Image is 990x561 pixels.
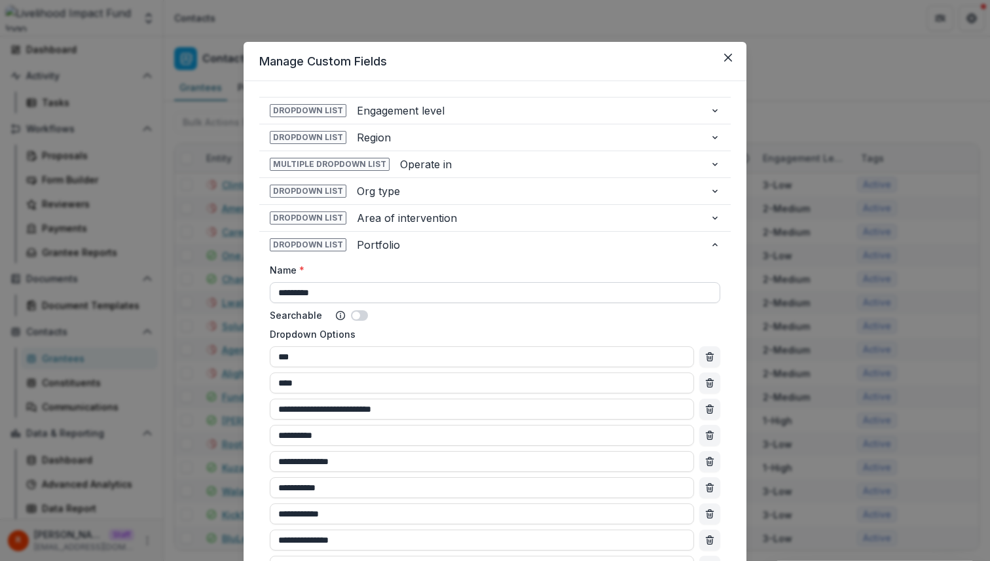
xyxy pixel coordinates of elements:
span: Area of intervention [357,210,699,226]
button: Remove option [699,477,720,498]
span: Dropdown List [270,185,346,198]
span: Portfolio [357,237,699,253]
button: Remove option [699,530,720,551]
button: Dropdown ListEngagement level [259,98,731,124]
span: Dropdown List [270,211,346,225]
button: Dropdown ListRegion [259,124,731,151]
span: Region [357,130,699,145]
span: Dropdown List [270,131,346,144]
label: Searchable [270,308,322,322]
button: Multiple Dropdown ListOperate in [259,151,731,177]
button: Remove option [699,451,720,472]
button: Dropdown ListArea of intervention [259,205,731,231]
button: Dropdown ListOrg type [259,178,731,204]
button: Remove option [699,425,720,446]
span: Dropdown List [270,238,346,251]
button: Dropdown ListPortfolio [259,232,731,258]
button: Remove option [699,399,720,420]
label: Dropdown Options [270,327,712,341]
button: Close [718,47,739,68]
span: Dropdown List [270,104,346,117]
span: Multiple Dropdown List [270,158,390,171]
button: Remove option [699,503,720,524]
span: Engagement level [357,103,699,118]
span: Operate in [400,156,699,172]
span: Org type [357,183,699,199]
button: Remove option [699,372,720,393]
label: Name [270,263,712,277]
header: Manage Custom Fields [244,42,746,81]
button: Remove option [699,346,720,367]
